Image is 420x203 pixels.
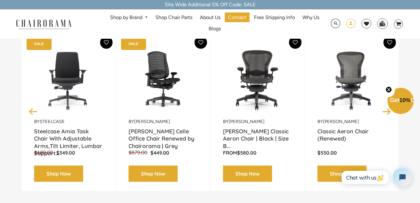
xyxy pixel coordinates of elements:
a: Why Us [299,12,322,22]
button: Add To Wishlist [195,36,207,49]
a: Shop Now [129,166,178,182]
nav: DesktopNavigation [102,12,327,36]
a: Contact [225,12,250,22]
img: Classic Aeron Chair (Renewed) - chairorama [317,41,387,119]
span: $449.00 [150,150,169,156]
button: Add To Wishlist [289,36,301,49]
span: 10% [399,97,411,103]
iframe: Tidio Chat [335,163,417,192]
p: by [129,119,198,125]
a: Amia Chair by chairorama.com Renewed Amia Chair chairorama.com [34,41,103,119]
a: Herman Miller Celle Office Chair Renewed by Chairorama | Grey - chairorama Herman Miller Celle Of... [129,41,198,119]
span: Free Shipping Info [254,14,295,21]
span: $879.00 [129,150,147,156]
a: Shop Chair Parts [152,12,195,22]
span: Shop Chair Parts [155,14,192,21]
button: Add To Wishlist [100,36,113,49]
img: WhatsApp_Image_2024-07-12_at_16.23.01.webp [377,19,387,28]
a: Blogs [205,24,224,34]
a: Steelcase [40,119,65,124]
a: Steelcase Amia Task Chair With Adjustable Arms,Tilt Limiter, Lumbar Support... [34,128,103,143]
span: $580.00 [237,150,256,156]
a: [PERSON_NAME] [323,119,359,124]
span: $349.00 [56,150,75,156]
a: Classic Aeron Chair (Renewed) - chairorama Classic Aeron Chair (Renewed) - chairorama [317,41,387,119]
button: Previous [28,106,39,117]
span: $530.00 [317,150,337,156]
p: by [34,119,103,125]
button: Add To Wishlist [383,36,396,49]
p: by [317,119,387,125]
a: Shop Now [34,166,83,182]
span: Contact [228,14,246,21]
a: [PERSON_NAME] Celle Office Chair Renewed by Chairorama | Grey [129,128,198,143]
span: $489.00 [34,150,53,156]
a: [PERSON_NAME] [229,119,265,124]
button: Next [381,106,392,117]
a: Herman Miller Classic Aeron Chair | Black | Size B (Renewed) - chairorama Herman Miller Classic A... [223,41,292,119]
a: Shop Now [223,166,272,182]
span: Get Off [390,97,419,103]
span: About Us [200,14,220,21]
a: Free Shipping Info [251,12,298,22]
a: Shop by Brand [107,13,151,22]
a: [PERSON_NAME] Classic Aeron Chair | Black | Size B... [223,128,292,143]
p: by [223,119,292,125]
a: About Us [197,12,224,22]
a: [PERSON_NAME] [134,119,170,124]
img: Herman Miller Classic Aeron Chair | Black | Size B (Renewed) - chairorama [223,41,292,119]
img: Herman Miller Celle Office Chair Renewed by Chairorama | Grey - chairorama [129,41,198,119]
span: Blogs [209,26,221,32]
text: SALE [129,42,138,46]
button: Close teaser [382,83,395,97]
a: Classic Aeron Chair (Renewed) [317,128,387,143]
img: Amia Chair by chairorama.com [34,41,103,119]
img: chairorama [13,18,75,29]
text: SALE [34,42,44,46]
span: Why Us [302,14,319,21]
a: Shop Now [317,166,367,182]
div: Get10%OffClose teaser [387,88,414,115]
p: From [223,150,292,156]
